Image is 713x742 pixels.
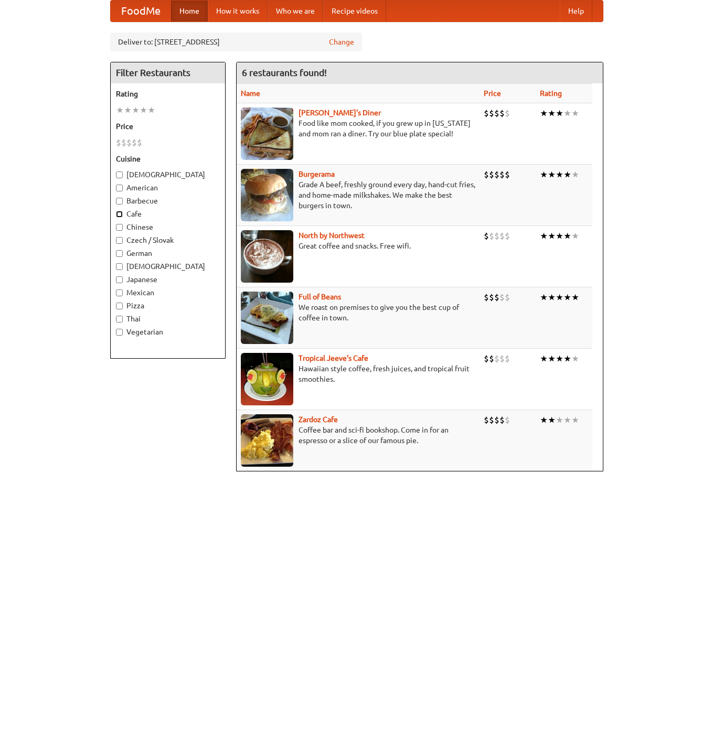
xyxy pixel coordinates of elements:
[241,414,293,467] img: zardoz.jpg
[299,293,341,301] a: Full of Beans
[116,209,220,219] label: Cafe
[116,300,220,311] label: Pizza
[540,414,548,426] li: ★
[241,241,475,251] p: Great coffee and snacks. Free wifi.
[556,169,563,180] li: ★
[241,230,293,283] img: north.jpg
[323,1,386,21] a: Recipe videos
[116,287,220,298] label: Mexican
[499,414,505,426] li: $
[489,230,494,242] li: $
[499,292,505,303] li: $
[116,274,220,285] label: Japanese
[116,314,220,324] label: Thai
[116,263,123,270] input: [DEMOGRAPHIC_DATA]
[571,169,579,180] li: ★
[571,107,579,119] li: ★
[484,89,501,98] a: Price
[484,353,489,364] li: $
[241,89,260,98] a: Name
[499,107,505,119] li: $
[505,292,510,303] li: $
[140,104,147,116] li: ★
[556,230,563,242] li: ★
[299,354,368,362] a: Tropical Jeeve's Cafe
[489,169,494,180] li: $
[560,1,592,21] a: Help
[116,137,121,148] li: $
[116,154,220,164] h5: Cuisine
[563,230,571,242] li: ★
[116,276,123,283] input: Japanese
[137,137,142,148] li: $
[548,107,556,119] li: ★
[116,235,220,245] label: Czech / Slovak
[548,292,556,303] li: ★
[571,353,579,364] li: ★
[499,230,505,242] li: $
[556,414,563,426] li: ★
[540,169,548,180] li: ★
[241,107,293,160] img: sallys.jpg
[116,224,123,231] input: Chinese
[241,363,475,384] p: Hawaiian style coffee, fresh juices, and tropical fruit smoothies.
[147,104,155,116] li: ★
[111,62,225,83] h4: Filter Restaurants
[484,169,489,180] li: $
[540,353,548,364] li: ★
[556,353,563,364] li: ★
[494,414,499,426] li: $
[242,68,327,78] ng-pluralize: 6 restaurants found!
[548,230,556,242] li: ★
[494,107,499,119] li: $
[563,353,571,364] li: ★
[571,230,579,242] li: ★
[299,109,381,117] a: [PERSON_NAME]'s Diner
[241,292,293,344] img: beans.jpg
[116,237,123,244] input: Czech / Slovak
[116,104,124,116] li: ★
[329,37,354,47] a: Change
[116,327,220,337] label: Vegetarian
[299,415,338,424] a: Zardoz Cafe
[116,261,220,272] label: [DEMOGRAPHIC_DATA]
[505,353,510,364] li: $
[241,169,293,221] img: burgerama.jpg
[505,107,510,119] li: $
[494,353,499,364] li: $
[489,107,494,119] li: $
[116,89,220,99] h5: Rating
[116,289,123,296] input: Mexican
[499,169,505,180] li: $
[116,196,220,206] label: Barbecue
[571,414,579,426] li: ★
[241,425,475,446] p: Coffee bar and sci-fi bookshop. Come in for an espresso or a slice of our famous pie.
[241,302,475,323] p: We roast on premises to give you the best cup of coffee in town.
[241,353,293,405] img: jeeves.jpg
[540,292,548,303] li: ★
[116,222,220,232] label: Chinese
[111,1,171,21] a: FoodMe
[489,414,494,426] li: $
[299,170,335,178] a: Burgerama
[241,179,475,211] p: Grade A beef, freshly ground every day, hand-cut fries, and home-made milkshakes. We make the bes...
[116,211,123,218] input: Cafe
[489,353,494,364] li: $
[571,292,579,303] li: ★
[484,414,489,426] li: $
[505,169,510,180] li: $
[563,292,571,303] li: ★
[556,292,563,303] li: ★
[116,182,220,193] label: American
[116,198,123,205] input: Barbecue
[563,107,571,119] li: ★
[548,169,556,180] li: ★
[241,118,475,139] p: Food like mom cooked, if you grew up in [US_STATE] and mom ran a diner. Try our blue plate special!
[116,248,220,259] label: German
[116,250,123,257] input: German
[299,231,365,240] a: North by Northwest
[484,107,489,119] li: $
